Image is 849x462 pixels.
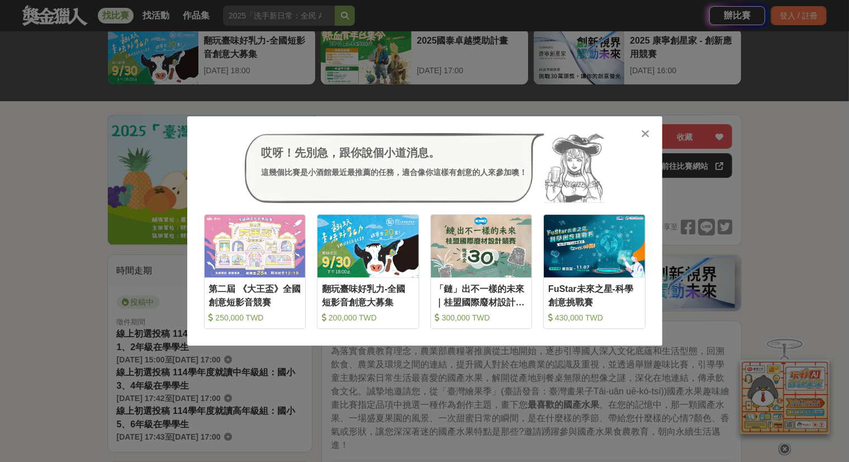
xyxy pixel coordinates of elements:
a: Cover Image第二屆 《大王盃》全國創意短影音競賽 250,000 TWD [204,214,306,329]
div: 哎呀！先別急，跟你說個小道消息。 [262,144,528,161]
img: Cover Image [431,215,532,277]
img: Cover Image [317,215,419,277]
div: 200,000 TWD [322,312,414,323]
a: Cover Image翻玩臺味好乳力-全國短影音創意大募集 200,000 TWD [317,214,419,329]
img: Cover Image [205,215,306,277]
div: 第二屆 《大王盃》全國創意短影音競賽 [209,282,301,308]
div: 430,000 TWD [548,312,641,323]
div: 這幾個比賽是小酒館最近最推薦的任務，適合像你這樣有創意的人來參加噢！ [262,167,528,178]
div: FuStar未來之星-科學創意挑戰賽 [548,282,641,308]
div: 300,000 TWD [435,312,528,323]
a: Cover ImageFuStar未來之星-科學創意挑戰賽 430,000 TWD [543,214,646,329]
img: Avatar [544,133,605,204]
a: Cover Image「鏈」出不一樣的未來｜桂盟國際廢材設計競賽 300,000 TWD [430,214,533,329]
img: Cover Image [544,215,645,277]
div: 翻玩臺味好乳力-全國短影音創意大募集 [322,282,414,308]
div: 「鏈」出不一樣的未來｜桂盟國際廢材設計競賽 [435,282,528,308]
div: 250,000 TWD [209,312,301,323]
